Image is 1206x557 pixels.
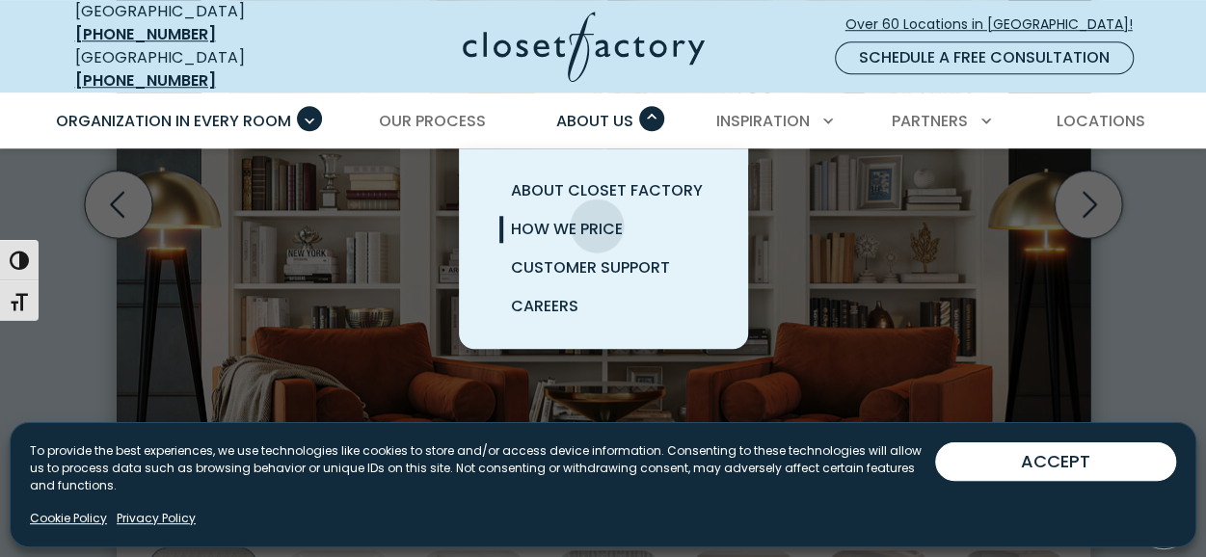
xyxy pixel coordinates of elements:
[835,41,1134,74] a: Schedule a Free Consultation
[75,69,216,92] a: [PHONE_NUMBER]
[556,110,633,132] span: About Us
[30,510,107,527] a: Cookie Policy
[935,442,1176,481] button: ACCEPT
[511,256,670,278] span: Customer Support
[75,23,216,45] a: [PHONE_NUMBER]
[42,94,1165,148] nav: Primary Menu
[844,8,1149,41] a: Over 60 Locations in [GEOGRAPHIC_DATA]!
[892,110,968,132] span: Partners
[511,218,623,240] span: How We Price
[30,442,935,494] p: To provide the best experiences, we use technologies like cookies to store and/or access device i...
[845,14,1148,35] span: Over 60 Locations in [GEOGRAPHIC_DATA]!
[511,295,578,317] span: Careers
[379,110,486,132] span: Our Process
[716,110,810,132] span: Inspiration
[75,46,311,93] div: [GEOGRAPHIC_DATA]
[511,179,703,201] span: About Closet Factory
[56,110,291,132] span: Organization in Every Room
[459,148,748,349] ul: About Us submenu
[117,510,196,527] a: Privacy Policy
[1056,110,1144,132] span: Locations
[463,12,705,82] img: Closet Factory Logo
